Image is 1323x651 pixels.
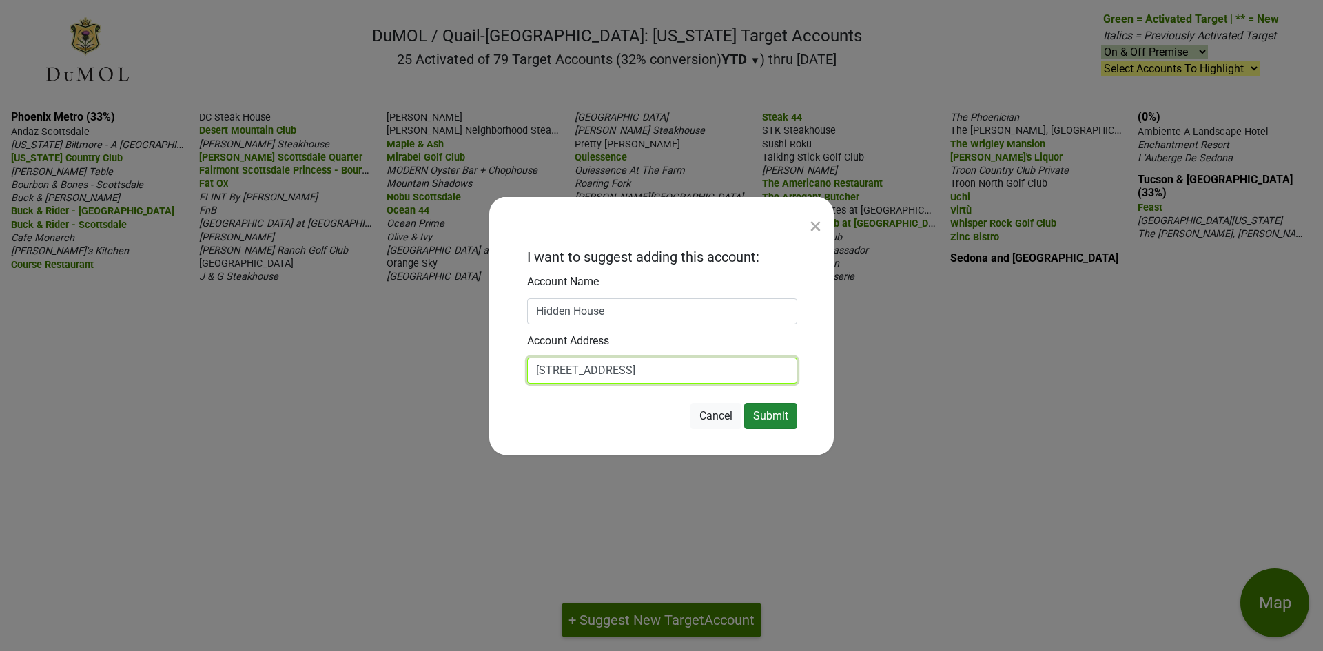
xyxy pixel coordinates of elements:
button: Submit [744,402,797,428]
button: Cancel [690,402,741,428]
label: Account Address [527,332,609,349]
h2: I want to suggest adding this account: [527,248,759,265]
label: Account Name [527,273,599,289]
div: × [810,209,821,242]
